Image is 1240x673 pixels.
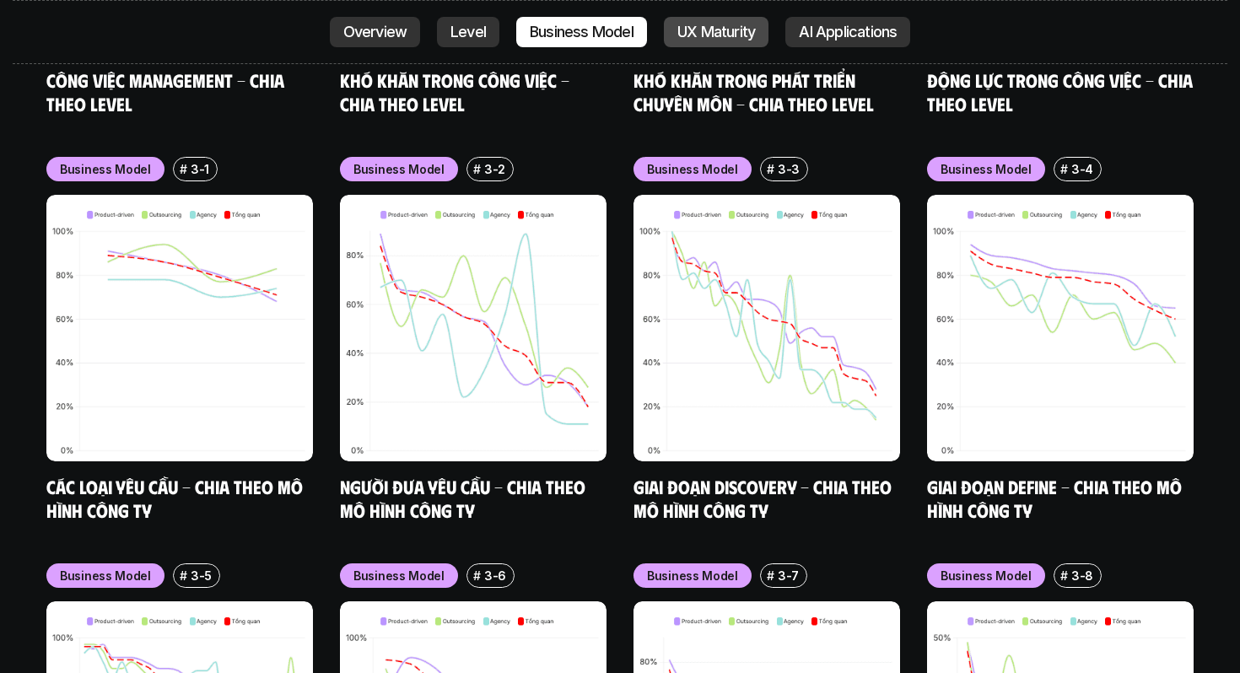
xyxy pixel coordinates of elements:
[941,160,1032,178] p: Business Model
[191,160,209,178] p: 3-1
[473,569,481,582] h6: #
[330,17,421,47] a: Overview
[633,475,896,521] a: Giai đoạn Discovery - Chia theo mô hình công ty
[353,160,445,178] p: Business Model
[340,475,590,521] a: Người đưa yêu cầu - Chia theo mô hình công ty
[530,24,633,40] p: Business Model
[767,569,774,582] h6: #
[1060,569,1068,582] h6: #
[353,567,445,584] p: Business Model
[46,475,307,521] a: Các loại yêu cầu - Chia theo mô hình công ty
[927,68,1197,115] a: Động lực trong công việc - Chia theo Level
[180,163,187,175] h6: #
[785,17,910,47] a: AI Applications
[647,160,738,178] p: Business Model
[1071,160,1093,178] p: 3-4
[340,68,574,115] a: Khó khăn trong công việc - Chia theo Level
[664,17,768,47] a: UX Maturity
[778,567,799,584] p: 3-7
[647,567,738,584] p: Business Model
[180,569,187,582] h6: #
[516,17,647,47] a: Business Model
[343,24,407,40] p: Overview
[450,24,486,40] p: Level
[677,24,755,40] p: UX Maturity
[60,160,151,178] p: Business Model
[484,567,506,584] p: 3-6
[191,567,212,584] p: 3-5
[46,68,288,115] a: Công việc Management - Chia theo level
[1071,567,1093,584] p: 3-8
[767,163,774,175] h6: #
[473,163,481,175] h6: #
[437,17,499,47] a: Level
[484,160,505,178] p: 3-2
[799,24,897,40] p: AI Applications
[941,567,1032,584] p: Business Model
[927,475,1186,521] a: Giai đoạn Define - Chia theo mô hình công ty
[778,160,800,178] p: 3-3
[1060,163,1068,175] h6: #
[633,68,874,115] a: Khó khăn trong phát triển chuyên môn - Chia theo level
[60,567,151,584] p: Business Model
